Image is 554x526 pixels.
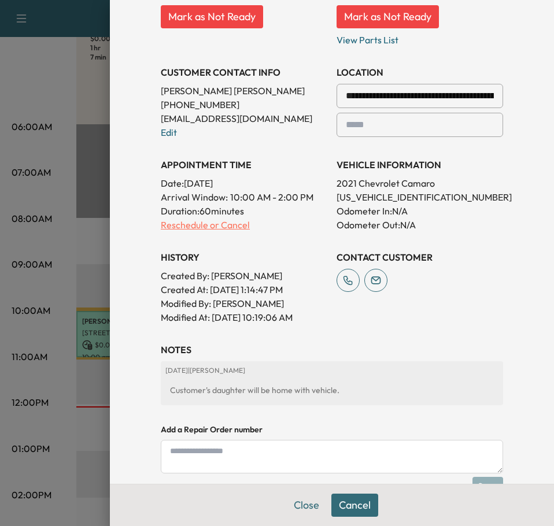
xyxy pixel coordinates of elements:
[337,5,439,28] button: Mark as Not Ready
[161,250,327,264] h3: History
[286,494,327,517] button: Close
[337,28,503,47] p: View Parts List
[161,84,327,98] p: [PERSON_NAME] [PERSON_NAME]
[161,283,327,297] p: Created At : [DATE] 1:14:47 PM
[337,176,503,190] p: 2021 Chevrolet Camaro
[337,65,503,79] h3: LOCATION
[161,297,327,310] p: Modified By : [PERSON_NAME]
[161,98,327,112] p: [PHONE_NUMBER]
[337,190,503,204] p: [US_VEHICLE_IDENTIFICATION_NUMBER]
[161,112,327,125] p: [EMAIL_ADDRESS][DOMAIN_NAME]
[331,494,378,517] button: Cancel
[161,127,177,138] a: Edit
[337,218,503,232] p: Odometer Out: N/A
[337,158,503,172] h3: VEHICLE INFORMATION
[161,424,503,435] h4: Add a Repair Order number
[337,250,503,264] h3: CONTACT CUSTOMER
[161,218,327,232] p: Reschedule or Cancel
[161,190,327,204] p: Arrival Window:
[161,204,327,218] p: Duration: 60 minutes
[165,380,498,401] div: Customer's daughter will be home with vehicle.
[161,343,503,357] h3: NOTES
[230,190,313,204] span: 10:00 AM - 2:00 PM
[337,204,503,218] p: Odometer In: N/A
[161,65,327,79] h3: CUSTOMER CONTACT INFO
[161,310,327,324] p: Modified At : [DATE] 10:19:06 AM
[161,158,327,172] h3: APPOINTMENT TIME
[165,366,498,375] p: [DATE] | [PERSON_NAME]
[161,176,327,190] p: Date: [DATE]
[161,5,263,28] button: Mark as Not Ready
[161,269,327,283] p: Created By : [PERSON_NAME]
